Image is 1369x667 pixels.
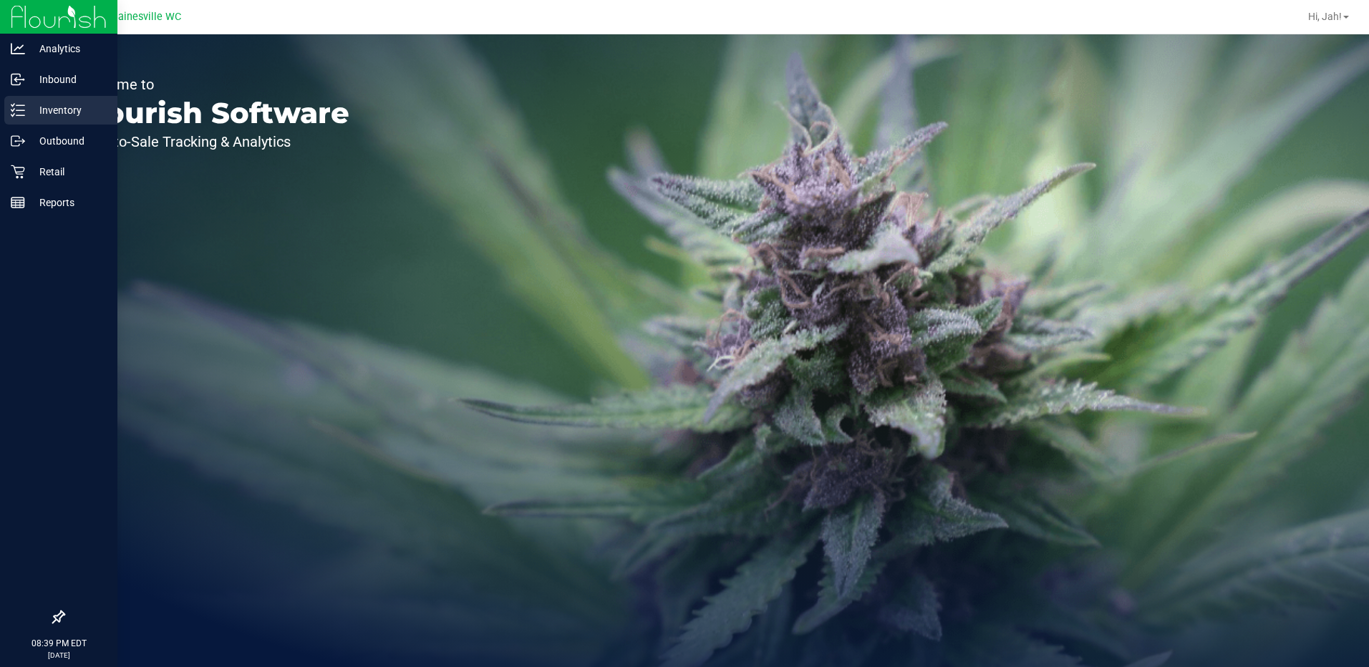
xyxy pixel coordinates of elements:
p: Welcome to [77,77,349,92]
p: [DATE] [6,650,111,661]
p: Seed-to-Sale Tracking & Analytics [77,135,349,149]
p: Inbound [25,71,111,88]
inline-svg: Outbound [11,134,25,148]
p: Reports [25,194,111,211]
inline-svg: Inbound [11,72,25,87]
p: Flourish Software [77,99,349,127]
span: Gainesville WC [111,11,181,23]
inline-svg: Reports [11,195,25,210]
span: Hi, Jah! [1308,11,1342,22]
p: 08:39 PM EDT [6,637,111,650]
inline-svg: Retail [11,165,25,179]
p: Retail [25,163,111,180]
inline-svg: Inventory [11,103,25,117]
p: Analytics [25,40,111,57]
inline-svg: Analytics [11,42,25,56]
p: Outbound [25,132,111,150]
p: Inventory [25,102,111,119]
